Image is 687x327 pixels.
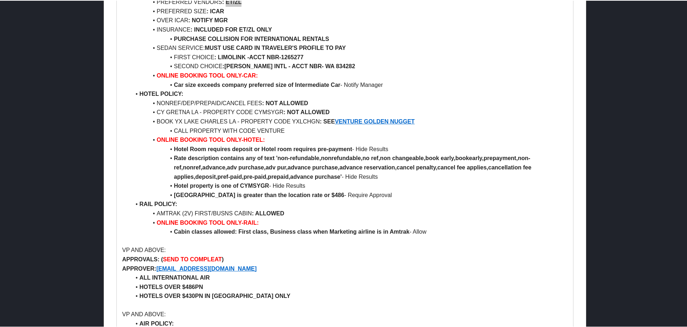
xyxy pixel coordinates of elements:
strong: ONLINE BOOKING TOOL ONLY-RAIL: [157,219,259,225]
strong: Cabin classes allowed: First class, Business class when Marketing airline is in Amtrak [174,228,410,234]
li: - Require Approval [131,190,568,199]
strong: Rate description contains any of text 'non-refundable,nonrefundable,no ref,non changeable,book ea... [174,154,533,179]
strong: : NOT ALLOWED [283,108,329,115]
strong: : NOT ALLOWED [262,99,308,106]
strong: : LIMOLINK - [215,53,249,60]
strong: ALL INTERNATIONAL AIR [139,274,210,280]
li: PREFERRED SIZE [131,6,568,15]
li: AMTRAK (2V) FIRST/BUSNS CABIN [131,208,568,218]
li: CY GRETNA LA - PROPERTY CODE CYMSYGR [131,107,568,116]
strong: APPROVER: [122,265,156,271]
p: VP AND ABOVE: [122,309,568,318]
li: CALL PROPERTY WITH CODE VENTURE [131,126,568,135]
li: - Allow [131,226,568,236]
strong: : [222,62,224,69]
strong: : NOTIFY MGR [188,17,228,23]
strong: Car size exceeds company preferred size of Intermediate Car [174,81,340,87]
strong: [GEOGRAPHIC_DATA] is greater than the location rate or $486 [174,191,344,197]
span: SEDAN SERVICE: [157,44,205,50]
li: NONREF/DEP/PREPAID/CANCEL FEES [131,98,568,107]
strong: ) [222,256,223,262]
li: OVER ICAR [131,15,568,24]
a: VENTURE GOLDEN NUGGET [335,118,415,124]
span: SECOND CHOICE [174,62,222,69]
strong: MUST USE CARD IN TRAVELER'S PROFILE TO PAY [205,44,346,50]
strong: : SEE [320,118,335,124]
strong: : ALLOWED [252,210,284,216]
strong: SEND TO COMPLEAT [163,256,222,262]
strong: : ICAR [207,8,224,14]
strong: RAIL POLICY: [139,200,177,206]
strong: Hotel property is one of CYMSYGR [174,182,269,188]
p: VP AND ABOVE: [122,245,568,254]
strong: Hotel Room requires deposit or Hotel room requires pre-payment [174,145,352,151]
li: - Hide Results [131,144,568,153]
strong: [PERSON_NAME] INTL - ACCT NBR- WA 834282 [224,62,355,69]
strong: APPROVALS: [122,256,160,262]
strong: HOTEL POLICY: [139,90,183,96]
strong: HOTELS OVER $486PN [139,283,203,289]
strong: ( [161,256,163,262]
span: FIRST CHOICE [174,53,215,60]
strong: HOTELS OVER $430PN IN [GEOGRAPHIC_DATA] ONLY [139,292,290,298]
li: INSURANCE [131,24,568,34]
strong: ONLINE BOOKING TOOL ONLY-HOTEL: [157,136,265,142]
li: BOOK YX LAKE CHARLES LA - PROPERTY CODE YXLCHGN [131,116,568,126]
strong: AIR POLICY: [139,320,174,326]
strong: ACCT NBR-1265277 [249,53,303,60]
li: - Hide Results [131,153,568,181]
strong: INCLUDED FOR ET/ZL ONLY [194,26,272,32]
li: - Hide Results [131,181,568,190]
a: [EMAIL_ADDRESS][DOMAIN_NAME] [156,265,257,271]
strong: : [190,26,192,32]
strong: PURCHASE COLLISION FOR INTERNATIONAL RENTALS [174,35,329,41]
li: - Notify Manager [131,80,568,89]
strong: ONLINE BOOKING TOOL ONLY-CAR: [157,72,258,78]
